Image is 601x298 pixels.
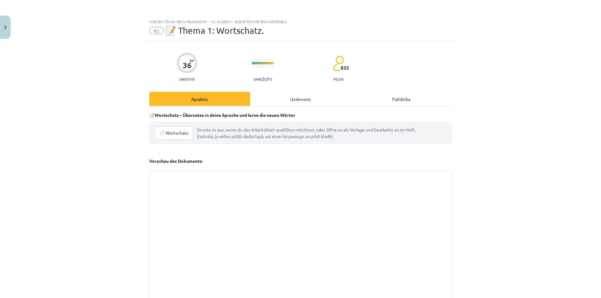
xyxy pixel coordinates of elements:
[149,112,452,118] p: 📝
[333,56,344,71] img: students-c634bb4e5e11cddfef0936a35e636f08e4e9abd3cc4e673bd6f9a4125e45ecb1.svg
[190,59,194,62] span: XP
[259,66,260,67] img: icon-short-line-57e1e144782c952c97e751825c79c345078a6d821885a25fce030b3d8c18986b.svg
[149,158,203,164] strong: Vorschau des Dokuments:
[341,65,349,71] span: 833
[165,25,264,36] span: 📝 Thema 1: Wortschatz.
[4,26,7,30] img: icon-close-lesson-0947bae3869378f0d4975bcd49f059093ad1ed9edebbc8119c70593378902aed.svg
[351,92,452,106] div: Palīdzība
[177,77,197,81] p: Saņemsi
[155,112,295,118] strong: Wortschatz – Übersetze in deine Sprache und lerne die neuen Wörter
[265,59,266,60] img: icon-short-line-57e1e144782c952c97e751825c79c345078a6d821885a25fce030b3d8c18986b.svg
[259,59,260,60] img: icon-short-line-57e1e144782c952c97e751825c79c345078a6d821885a25fce030b3d8c18986b.svg
[197,127,416,140] span: Drucke es aus, wenn du das Arbeitsblatt ausfüllen möchtest, oder öffne es als Vorlage und bearbei...
[254,77,272,81] p: Sarežģīts
[262,66,263,67] img: icon-short-line-57e1e144782c952c97e751825c79c345078a6d821885a25fce030b3d8c18986b.svg
[149,27,164,34] span: #2
[262,59,263,60] img: icon-short-line-57e1e144782c952c97e751825c79c345078a6d821885a25fce030b3d8c18986b.svg
[149,19,452,24] div: Mācību tēma: Vācu valodas b1 - 12. klases 1. ieskaites mācību materiāls
[333,77,343,81] p: pilda
[269,66,269,67] img: icon-short-line-57e1e144782c952c97e751825c79c345078a6d821885a25fce030b3d8c18986b.svg
[269,59,269,60] img: icon-short-line-57e1e144782c952c97e751825c79c345078a6d821885a25fce030b3d8c18986b.svg
[256,59,257,60] img: icon-short-line-57e1e144782c952c97e751825c79c345078a6d821885a25fce030b3d8c18986b.svg
[149,92,250,106] div: Apraksts
[265,66,266,67] img: icon-short-line-57e1e144782c952c97e751825c79c345078a6d821885a25fce030b3d8c18986b.svg
[183,61,192,70] div: 36
[250,92,351,106] div: Uzdevums
[155,126,193,140] a: 📄 Wortschatz
[256,66,257,67] img: icon-short-line-57e1e144782c952c97e751825c79c345078a6d821885a25fce030b3d8c18986b.svg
